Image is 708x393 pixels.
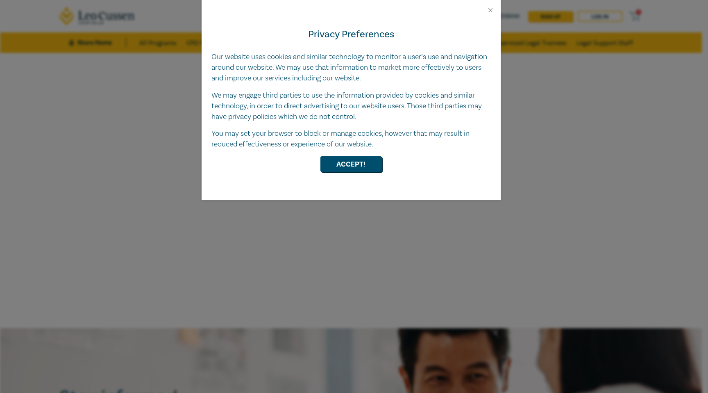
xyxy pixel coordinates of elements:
[320,156,382,172] button: Accept!
[211,128,491,150] p: You may set your browser to block or manage cookies, however that may result in reduced effective...
[487,7,494,14] button: Close
[211,90,491,122] p: We may engage third parties to use the information provided by cookies and similar technology, in...
[211,27,491,42] h4: Privacy Preferences
[211,52,491,84] p: Our website uses cookies and similar technology to monitor a user’s use and navigation around our...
